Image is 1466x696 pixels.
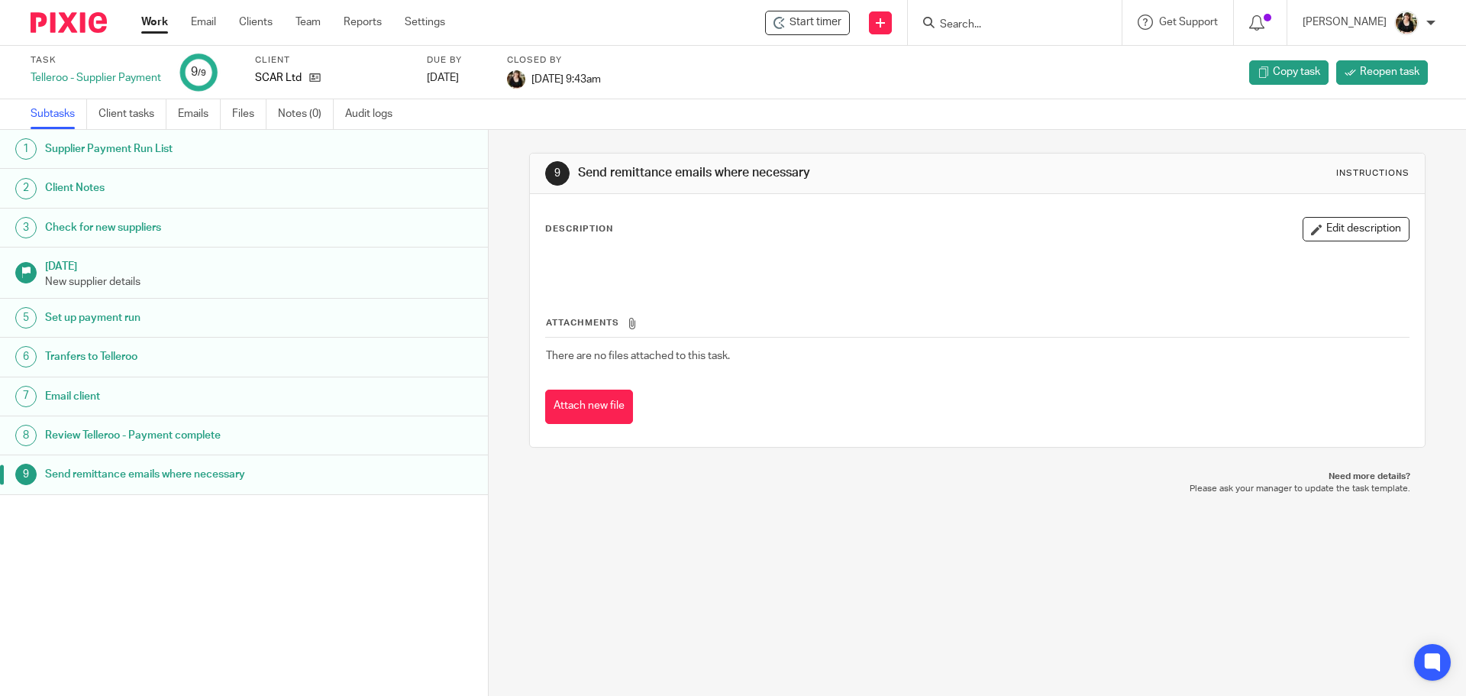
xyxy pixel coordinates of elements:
button: Edit description [1303,217,1409,241]
a: Work [141,15,168,30]
h1: Supplier Payment Run List [45,138,331,160]
a: Notes (0) [278,99,334,129]
p: Description [545,223,613,235]
a: Client tasks [98,99,166,129]
img: Helen%20Campbell.jpeg [507,70,525,89]
div: 9 [15,464,37,485]
h1: [DATE] [45,255,473,274]
h1: Check for new suppliers [45,216,331,239]
div: 7 [15,386,37,407]
span: Reopen task [1360,64,1419,79]
h1: Email client [45,385,331,408]
img: Helen%20Campbell.jpeg [1394,11,1419,35]
div: 3 [15,217,37,238]
p: [PERSON_NAME] [1303,15,1387,30]
div: SCAR Ltd - Telleroo - Supplier Payment [765,11,850,35]
p: Please ask your manager to update the task template. [544,483,1409,495]
p: New supplier details [45,274,473,290]
button: Attach new file [545,390,633,424]
div: 5 [15,307,37,329]
a: Reports [344,15,382,30]
div: 8 [15,425,37,446]
div: 9 [545,161,570,186]
label: Closed by [507,54,601,66]
span: There are no files attached to this task. [546,351,730,361]
small: /9 [198,69,206,77]
img: Pixie [31,12,107,33]
h1: Tranfers to Telleroo [45,345,331,368]
a: Reopen task [1336,60,1428,85]
h1: Send remittance emails where necessary [578,165,1010,181]
div: 1 [15,138,37,160]
div: Instructions [1336,167,1409,180]
h1: Send remittance emails where necessary [45,463,331,486]
a: Audit logs [345,99,404,129]
a: Subtasks [31,99,87,129]
span: [DATE] 9:43am [531,73,601,84]
h1: Client Notes [45,176,331,199]
h1: Review Telleroo - Payment complete [45,424,331,447]
div: [DATE] [427,70,488,86]
div: 2 [15,178,37,199]
label: Client [255,54,408,66]
div: Telleroo - Supplier Payment [31,70,161,86]
p: Need more details? [544,471,1409,483]
a: Copy task [1249,60,1329,85]
div: 6 [15,346,37,367]
a: Settings [405,15,445,30]
span: Get Support [1159,17,1218,28]
label: Task [31,54,161,66]
div: 9 [191,63,206,81]
a: Email [191,15,216,30]
span: Copy task [1273,64,1320,79]
span: Attachments [546,319,619,327]
span: Start timer [790,15,841,31]
a: Files [232,99,266,129]
a: Emails [178,99,221,129]
p: SCAR Ltd [255,70,302,86]
a: Team [295,15,321,30]
label: Due by [427,54,488,66]
a: Clients [239,15,273,30]
input: Search [938,18,1076,32]
h1: Set up payment run [45,306,331,329]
